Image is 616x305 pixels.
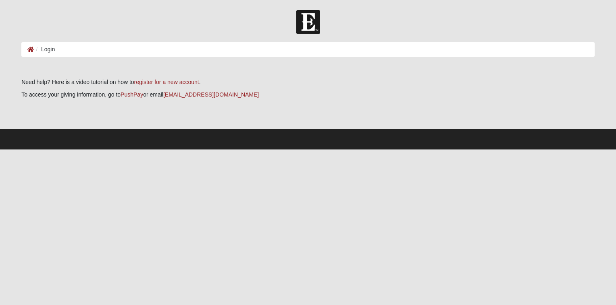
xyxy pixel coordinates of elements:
a: register for a new account [134,79,199,85]
a: PushPay [121,91,143,98]
li: Login [34,45,55,54]
p: To access your giving information, go to or email [21,90,595,99]
img: Church of Eleven22 Logo [296,10,320,34]
a: [EMAIL_ADDRESS][DOMAIN_NAME] [163,91,259,98]
p: Need help? Here is a video tutorial on how to . [21,78,595,86]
